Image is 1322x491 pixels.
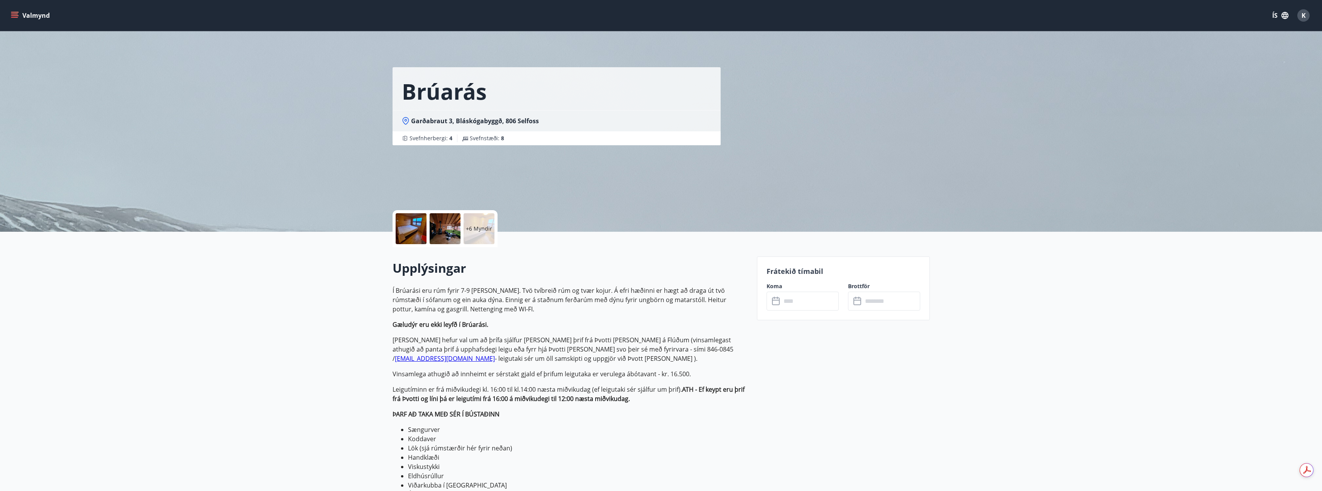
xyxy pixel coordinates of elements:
[393,410,499,418] strong: ÞARF AÐ TAKA MEÐ SÉR Í BÚSTAÐINN
[411,117,539,125] span: Garðabraut 3, Bláskógabyggð, 806 Selfoss
[848,282,920,290] label: Brottför
[408,434,748,443] li: Koddaver
[449,134,452,142] span: 4
[393,385,745,403] strong: ATH - Ef keypt eru þrif frá Þvotti og líni þá er leigutími frá 16:00 á miðvikudegi til 12:00 næst...
[1294,6,1313,25] button: K
[410,134,452,142] span: Svefnherbergi :
[767,282,839,290] label: Koma
[408,443,748,453] li: Lök (sjá rúmstærðir hér fyrir neðan)
[393,260,748,277] h2: Upplýsingar
[408,481,748,490] li: Viðarkubba í [GEOGRAPHIC_DATA]
[470,134,504,142] span: Svefnstæði :
[393,335,748,363] p: [PERSON_NAME] hefur val um að þrífa sjálfur [PERSON_NAME] þrif frá Þvotti [PERSON_NAME] á Flúðum ...
[395,354,495,363] a: [EMAIL_ADDRESS][DOMAIN_NAME]
[393,286,748,314] p: Í Brúarási eru rúm fyrir 7-9 [PERSON_NAME]. Tvö tvíbreið rúm og tvær kojur. Á efri hæðinni er hæg...
[408,471,748,481] li: Eldhúsrúllur
[767,266,920,276] p: Frátekið tímabil
[1268,8,1293,22] button: ÍS
[9,8,53,22] button: menu
[393,320,488,329] strong: Gæludýr eru ekki leyfð í Brúarási.
[408,425,748,434] li: Sængurver
[393,385,748,403] p: Leigutíminn er frá miðvikudegi kl. 16:00 til kl.14:00 næsta miðvikudag (ef leigutaki sér sjálfur ...
[501,134,504,142] span: 8
[466,225,492,233] p: +6 Myndir
[393,369,748,379] p: Vinsamlega athugið að innheimt er sérstakt gjald ef þrifum leigutaka er verulega ábótavant - kr. ...
[402,76,487,106] h1: Brúarás
[408,453,748,462] li: Handklæði
[1302,11,1306,20] span: K
[408,462,748,471] li: Viskustykki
